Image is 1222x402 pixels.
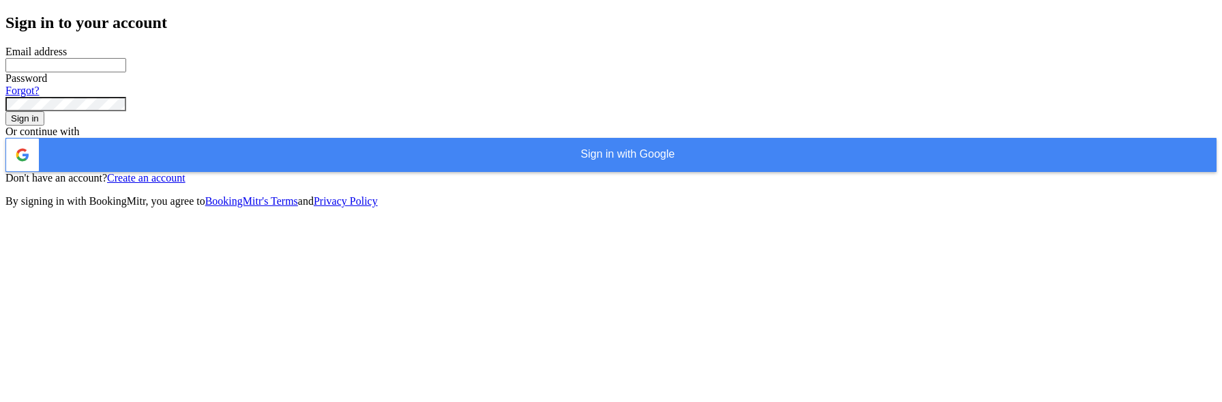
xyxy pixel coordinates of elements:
[581,148,675,160] span: Sign in with Google
[107,172,185,184] a: Create an account
[5,14,1217,32] h2: Sign in to your account
[5,172,1217,184] div: Don't have an account?
[5,126,79,137] span: Or continue with
[5,111,44,126] button: Sign in
[5,195,205,207] span: By signing in with BookingMitr, you agree to
[205,195,298,207] a: BookingMitr's Terms
[298,195,314,207] span: and
[5,138,1217,172] div: Sign in with Google
[5,72,47,84] label: Password
[5,85,39,96] a: Forgot?
[5,46,67,57] label: Email address
[314,195,378,207] a: Privacy Policy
